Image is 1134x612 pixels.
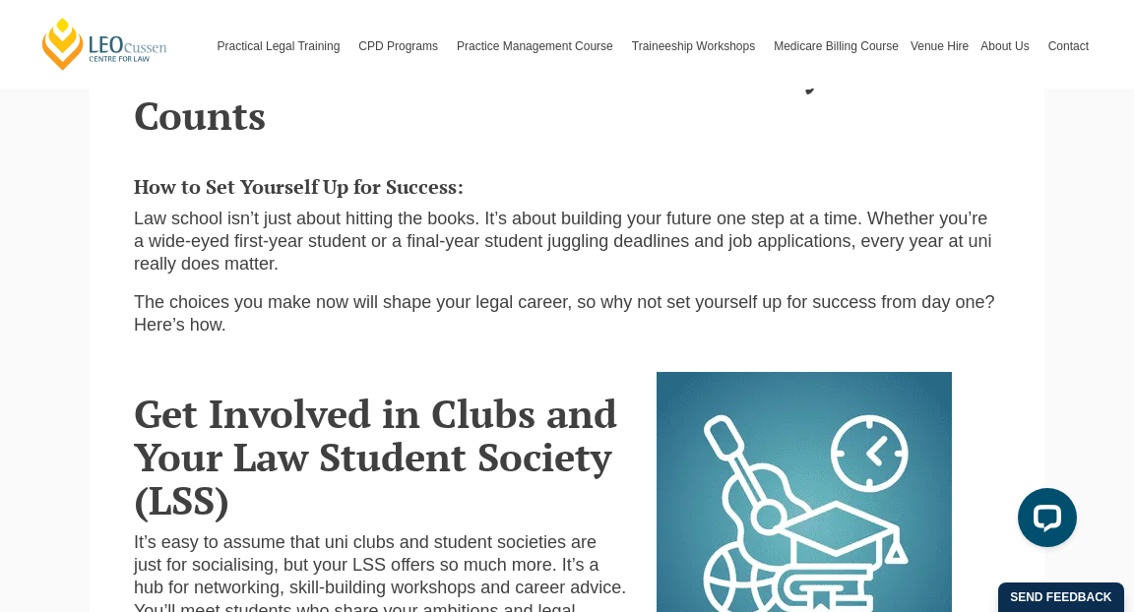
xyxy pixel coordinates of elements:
[134,387,617,525] span: Get Involved in Clubs and Your Law Student Society (LSS)
[352,4,451,89] a: CPD Programs
[626,4,768,89] a: Traineeship Workshops
[768,4,905,89] a: Medicare Billing Course
[451,4,626,89] a: Practice Management Course
[905,4,975,89] a: Venue Hire
[134,292,994,335] span: The choices you make now will shape your legal career, so why not set yourself up for success fro...
[1002,480,1085,563] iframe: LiveChat chat widget
[134,50,1000,137] h2: First Year or Last Year of Uni... Every Year Counts
[134,173,464,200] span: How to Set Yourself Up for Success:
[39,16,170,72] a: [PERSON_NAME] Centre for Law
[1042,4,1095,89] a: Contact
[134,209,992,275] span: Law school isn’t just about hitting the books. It’s about building your future one step at a time...
[975,4,1041,89] a: About Us
[212,4,353,89] a: Practical Legal Training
